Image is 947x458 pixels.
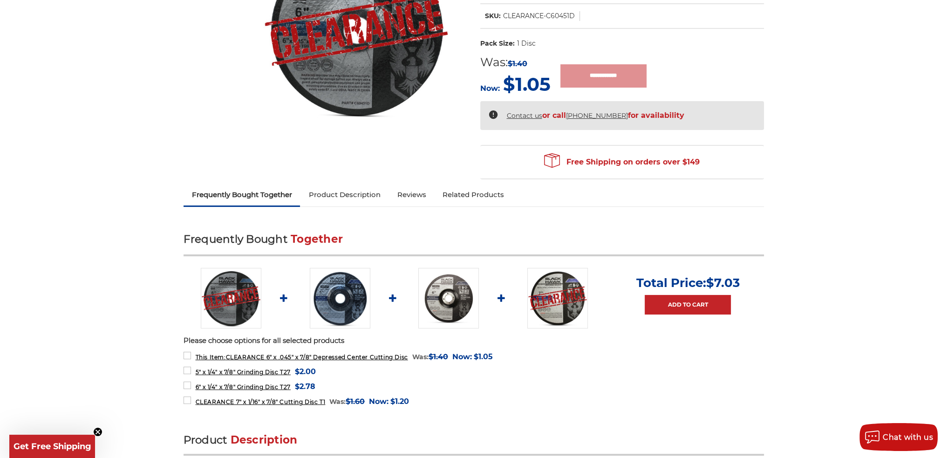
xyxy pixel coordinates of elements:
[184,433,227,446] span: Product
[480,84,500,93] span: Now:
[859,423,938,451] button: Chat with us
[485,11,501,21] dt: SKU:
[195,369,290,376] span: 5" x 1/4" x 7/8" Grinding Disc T27
[93,427,102,437] button: Close teaser
[517,39,535,48] dd: 1 Disc
[184,185,300,205] a: Frequently Bought Together
[474,350,493,363] span: $1.05
[369,397,388,406] span: Now:
[506,111,542,120] a: Contact us
[508,59,527,68] span: $1.40
[231,433,298,446] span: Description
[434,185,512,205] a: Related Products
[184,232,287,246] span: Frequently Bought
[388,185,434,205] a: Reviews
[452,352,472,361] span: Now:
[429,352,448,361] span: $1.40
[544,153,700,171] span: Free Shipping on orders over $149
[565,111,627,120] a: [PHONE_NUMBER]
[295,380,315,393] span: $2.78
[412,350,448,363] div: Was:
[291,232,343,246] span: Together
[480,39,515,48] dt: Pack Size:
[480,54,551,71] div: Was:
[184,335,764,346] p: Please choose options for all selected products
[9,435,95,458] div: Get Free ShippingClose teaser
[195,354,408,361] span: CLEARANCE 6" x .045" x 7/8" Depressed Center Cutting Disc
[883,433,933,442] span: Chat with us
[390,395,409,408] span: $1.20
[503,11,575,21] dd: CLEARANCE-C60451D
[636,275,740,290] p: Total Price:
[706,275,740,290] span: $7.03
[645,295,731,314] a: Add to Cart
[346,397,365,406] span: $1.60
[506,106,684,125] span: or call for availability
[14,441,91,451] span: Get Free Shipping
[300,185,388,205] a: Product Description
[503,73,551,96] span: $1.05
[195,383,290,390] span: 6" x 1/4" x 7/8" Grinding Disc T27
[329,395,365,408] div: Was:
[201,268,261,328] img: CLEARANCE 6" x .045" x 7/8" Depressed Center Type 27 Cut Off Wheel
[295,365,316,378] span: $2.00
[195,398,325,405] span: CLEARANCE 7" x 1/16" x 7/8" Cutting Disc T1
[195,354,225,361] strong: This Item:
